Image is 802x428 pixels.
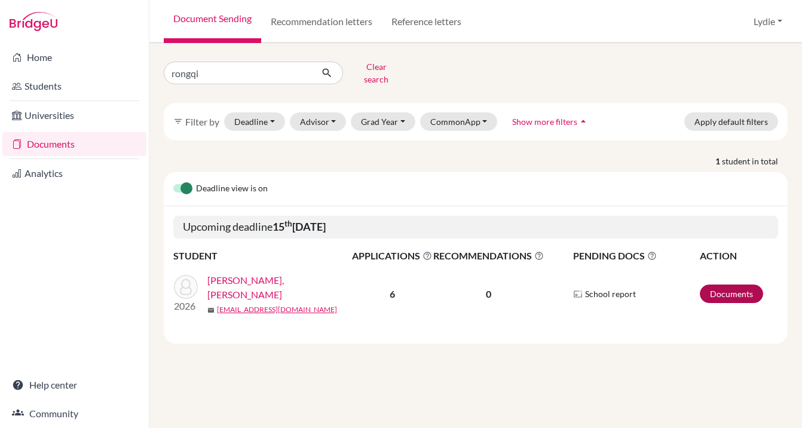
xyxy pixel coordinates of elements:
[433,287,544,301] p: 0
[715,155,722,167] strong: 1
[699,248,778,264] th: ACTION
[2,45,146,69] a: Home
[207,273,360,302] a: [PERSON_NAME], [PERSON_NAME]
[684,112,778,131] button: Apply default filters
[173,248,351,264] th: STUDENT
[577,115,589,127] i: arrow_drop_up
[2,132,146,156] a: Documents
[217,304,337,315] a: [EMAIL_ADDRESS][DOMAIN_NAME]
[573,249,699,263] span: PENDING DOCS
[284,219,292,228] sup: th
[10,12,57,31] img: Bridge-U
[207,307,215,314] span: mail
[433,249,544,263] span: RECOMMENDATIONS
[2,161,146,185] a: Analytics
[185,116,219,127] span: Filter by
[748,10,788,33] button: Lydie
[352,249,432,263] span: APPLICATIONS
[2,402,146,426] a: Community
[585,288,636,300] span: School report
[2,74,146,98] a: Students
[420,112,498,131] button: CommonApp
[343,57,409,88] button: Clear search
[164,62,312,84] input: Find student by name...
[290,112,347,131] button: Advisor
[2,103,146,127] a: Universities
[174,275,198,299] img: Zhang, Rongqi
[173,216,778,239] h5: Upcoming deadline
[196,182,268,196] span: Deadline view is on
[700,285,763,303] a: Documents
[273,220,326,233] b: 15 [DATE]
[573,289,583,299] img: Parchments logo
[2,373,146,397] a: Help center
[502,112,599,131] button: Show more filtersarrow_drop_up
[351,112,415,131] button: Grad Year
[224,112,285,131] button: Deadline
[174,299,198,313] p: 2026
[512,117,577,127] span: Show more filters
[722,155,788,167] span: student in total
[390,288,395,299] b: 6
[173,117,183,126] i: filter_list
